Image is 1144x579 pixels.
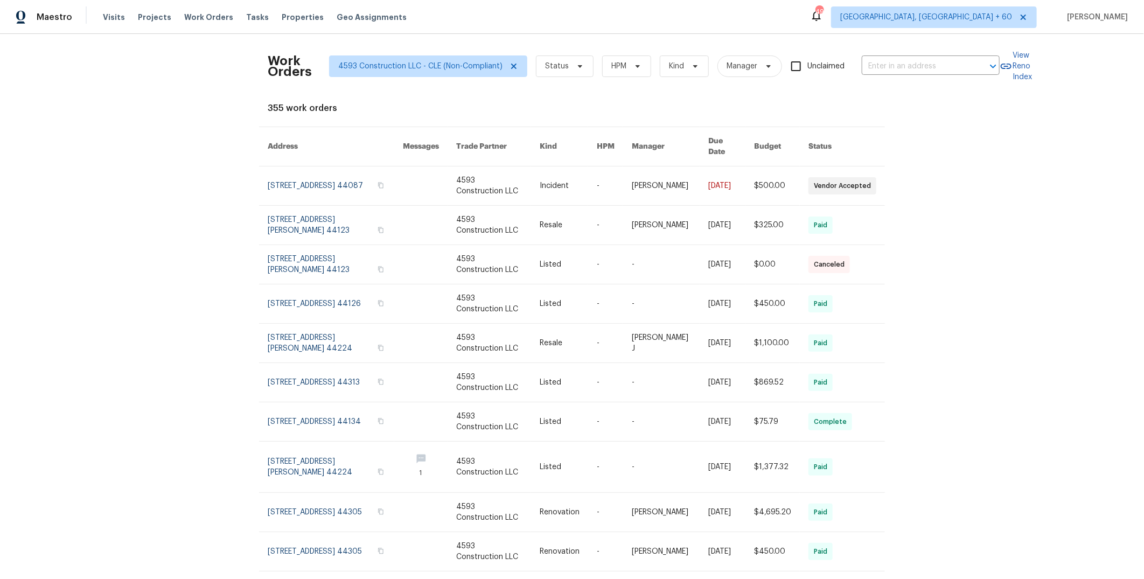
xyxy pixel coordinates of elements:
[1063,12,1128,23] span: [PERSON_NAME]
[376,180,386,190] button: Copy Address
[531,284,588,324] td: Listed
[103,12,125,23] span: Visits
[531,363,588,402] td: Listed
[727,61,757,72] span: Manager
[807,61,845,72] span: Unclaimed
[268,55,312,77] h2: Work Orders
[623,206,700,245] td: [PERSON_NAME]
[531,166,588,206] td: Incident
[588,206,623,245] td: -
[623,493,700,532] td: [PERSON_NAME]
[623,166,700,206] td: [PERSON_NAME]
[376,507,386,517] button: Copy Address
[138,12,171,23] span: Projects
[623,363,700,402] td: -
[531,402,588,442] td: Listed
[37,12,72,23] span: Maestro
[588,363,623,402] td: -
[623,127,700,166] th: Manager
[246,13,269,21] span: Tasks
[448,324,531,363] td: 4593 Construction LLC
[376,343,386,353] button: Copy Address
[623,402,700,442] td: -
[623,442,700,493] td: -
[588,532,623,571] td: -
[531,206,588,245] td: Resale
[376,467,386,477] button: Copy Address
[623,284,700,324] td: -
[623,324,700,363] td: [PERSON_NAME] J
[669,61,684,72] span: Kind
[840,12,1012,23] span: [GEOGRAPHIC_DATA], [GEOGRAPHIC_DATA] + 60
[448,442,531,493] td: 4593 Construction LLC
[394,127,448,166] th: Messages
[815,6,823,17] div: 496
[531,442,588,493] td: Listed
[448,532,531,571] td: 4593 Construction LLC
[588,284,623,324] td: -
[1000,50,1032,82] a: View Reno Index
[623,245,700,284] td: -
[448,363,531,402] td: 4593 Construction LLC
[448,493,531,532] td: 4593 Construction LLC
[376,225,386,235] button: Copy Address
[448,206,531,245] td: 4593 Construction LLC
[282,12,324,23] span: Properties
[448,284,531,324] td: 4593 Construction LLC
[376,264,386,274] button: Copy Address
[531,245,588,284] td: Listed
[448,402,531,442] td: 4593 Construction LLC
[745,127,800,166] th: Budget
[448,245,531,284] td: 4593 Construction LLC
[588,127,623,166] th: HPM
[268,103,876,114] div: 355 work orders
[448,127,531,166] th: Trade Partner
[986,59,1001,74] button: Open
[588,402,623,442] td: -
[545,61,569,72] span: Status
[448,166,531,206] td: 4593 Construction LLC
[184,12,233,23] span: Work Orders
[588,166,623,206] td: -
[800,127,885,166] th: Status
[531,532,588,571] td: Renovation
[531,493,588,532] td: Renovation
[588,324,623,363] td: -
[338,61,503,72] span: 4593 Construction LLC - CLE (Non-Compliant)
[588,493,623,532] td: -
[862,58,969,75] input: Enter in an address
[337,12,407,23] span: Geo Assignments
[588,442,623,493] td: -
[531,324,588,363] td: Resale
[376,377,386,387] button: Copy Address
[623,532,700,571] td: [PERSON_NAME]
[611,61,626,72] span: HPM
[531,127,588,166] th: Kind
[376,416,386,426] button: Copy Address
[700,127,745,166] th: Due Date
[376,546,386,556] button: Copy Address
[259,127,394,166] th: Address
[588,245,623,284] td: -
[376,298,386,308] button: Copy Address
